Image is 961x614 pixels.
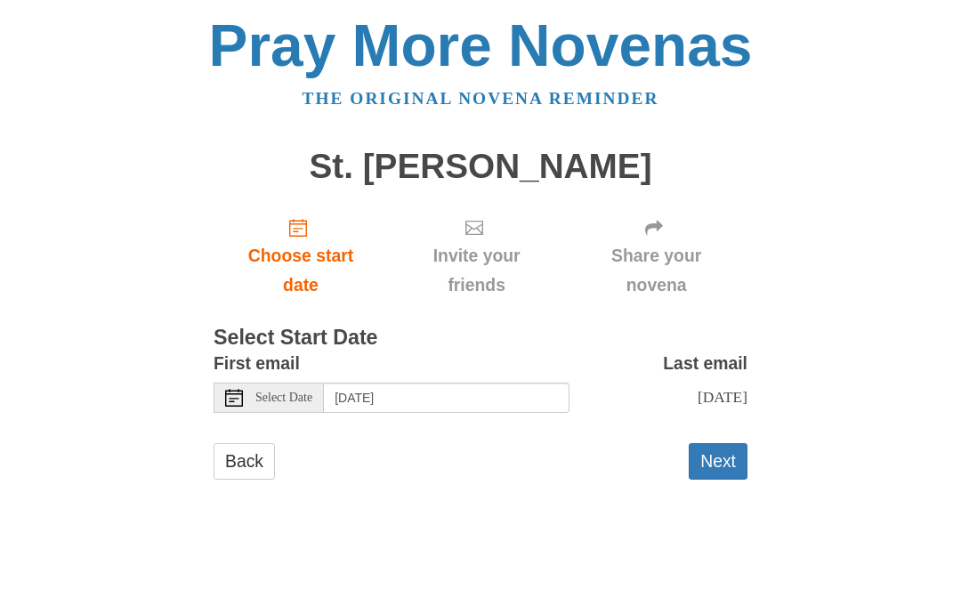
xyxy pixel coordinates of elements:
[214,443,275,480] a: Back
[698,388,747,406] span: [DATE]
[583,241,730,300] span: Share your novena
[303,89,659,108] a: The original novena reminder
[214,349,300,378] label: First email
[214,203,388,309] a: Choose start date
[406,241,547,300] span: Invite your friends
[663,349,747,378] label: Last email
[565,203,747,309] div: Click "Next" to confirm your start date first.
[214,327,747,350] h3: Select Start Date
[689,443,747,480] button: Next
[231,241,370,300] span: Choose start date
[388,203,565,309] div: Click "Next" to confirm your start date first.
[209,12,753,78] a: Pray More Novenas
[214,148,747,186] h1: St. [PERSON_NAME]
[255,392,312,404] span: Select Date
